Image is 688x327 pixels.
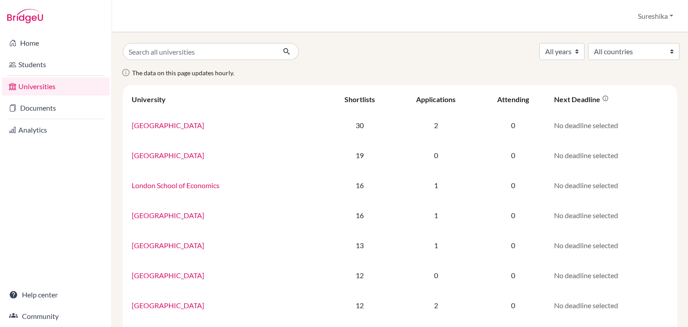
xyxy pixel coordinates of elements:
[132,69,234,77] span: The data on this page updates hourly.
[126,89,325,110] th: University
[325,200,394,230] td: 16
[132,121,204,129] a: [GEOGRAPHIC_DATA]
[394,110,478,140] td: 2
[478,140,549,170] td: 0
[394,200,478,230] td: 1
[7,9,43,23] img: Bridge-U
[132,241,204,250] a: [GEOGRAPHIC_DATA]
[394,230,478,260] td: 1
[554,181,618,189] span: No deadline selected
[2,34,110,52] a: Home
[554,301,618,310] span: No deadline selected
[478,260,549,290] td: 0
[478,110,549,140] td: 0
[132,271,204,280] a: [GEOGRAPHIC_DATA]
[2,121,110,139] a: Analytics
[2,56,110,73] a: Students
[394,170,478,200] td: 1
[344,95,375,103] div: Shortlists
[634,8,677,25] button: Sureshika
[2,286,110,304] a: Help center
[325,290,394,320] td: 12
[132,181,219,189] a: London School of Economics
[132,151,204,159] a: [GEOGRAPHIC_DATA]
[478,200,549,230] td: 0
[132,211,204,219] a: [GEOGRAPHIC_DATA]
[554,271,618,280] span: No deadline selected
[394,260,478,290] td: 0
[478,170,549,200] td: 0
[2,99,110,117] a: Documents
[554,211,618,219] span: No deadline selected
[123,43,275,60] input: Search all universities
[132,301,204,310] a: [GEOGRAPHIC_DATA]
[416,95,456,103] div: Applications
[325,140,394,170] td: 19
[554,151,618,159] span: No deadline selected
[325,110,394,140] td: 30
[478,230,549,260] td: 0
[478,290,549,320] td: 0
[394,290,478,320] td: 2
[325,260,394,290] td: 12
[2,307,110,325] a: Community
[497,95,529,103] div: Attending
[394,140,478,170] td: 0
[325,230,394,260] td: 13
[325,170,394,200] td: 16
[554,95,609,103] div: Next deadline
[554,121,618,129] span: No deadline selected
[554,241,618,250] span: No deadline selected
[2,77,110,95] a: Universities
